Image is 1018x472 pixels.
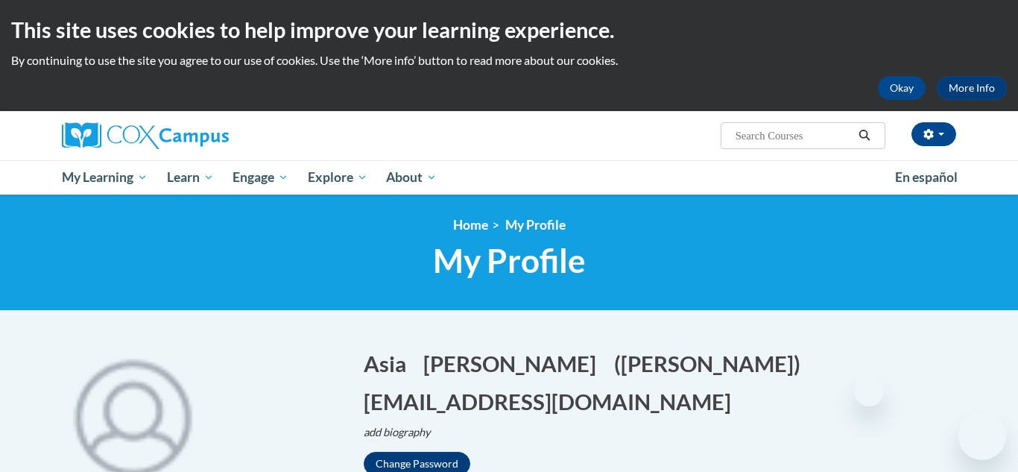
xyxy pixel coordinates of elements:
[853,127,876,145] button: Search
[39,160,979,195] div: Main menu
[885,162,967,193] a: En español
[62,122,229,149] img: Cox Campus
[433,241,586,280] span: My Profile
[167,169,214,186] span: Learn
[364,386,741,417] button: Edit email address
[958,412,1006,460] iframe: Button to launch messaging window
[233,169,288,186] span: Engage
[364,348,416,379] button: Edit first name
[453,217,488,233] a: Home
[308,169,367,186] span: Explore
[157,160,224,195] a: Learn
[62,169,148,186] span: My Learning
[854,377,884,406] iframe: Close message
[734,127,853,145] input: Search Courses
[386,169,437,186] span: About
[878,76,926,100] button: Okay
[52,160,157,195] a: My Learning
[423,348,606,379] button: Edit last name
[895,169,958,185] span: En español
[614,348,810,379] button: Edit screen name
[505,217,566,233] span: My Profile
[223,160,298,195] a: Engage
[364,426,431,438] i: add biography
[11,15,1007,45] h2: This site uses cookies to help improve your learning experience.
[937,76,1007,100] a: More Info
[364,424,443,441] button: Edit biography
[11,52,1007,69] p: By continuing to use the site you agree to our use of cookies. Use the ‘More info’ button to read...
[298,160,377,195] a: Explore
[377,160,447,195] a: About
[911,122,956,146] button: Account Settings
